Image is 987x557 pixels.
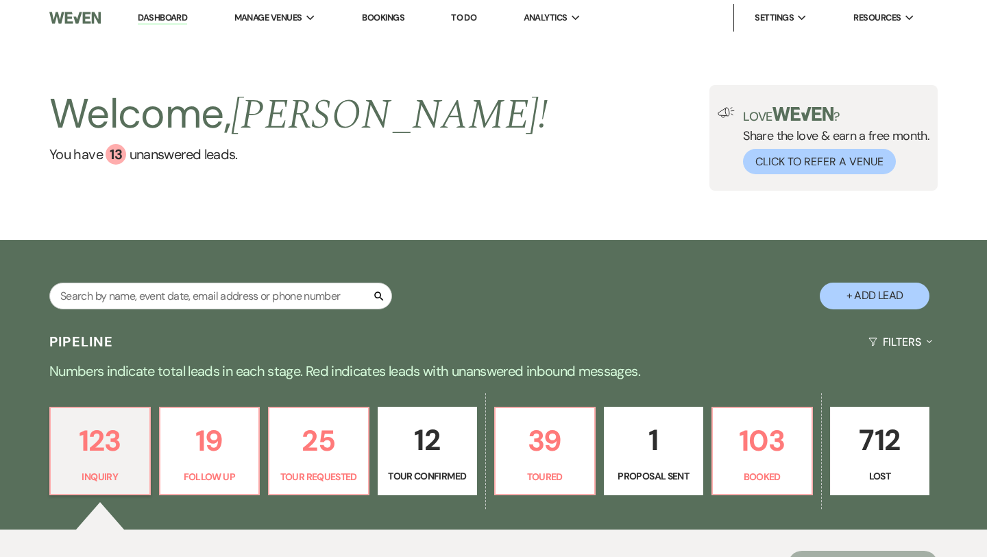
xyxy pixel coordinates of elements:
[49,85,548,144] h2: Welcome,
[504,469,586,484] p: Toured
[820,283,929,309] button: + Add Lead
[387,469,469,484] p: Tour Confirmed
[451,12,476,23] a: To Do
[49,3,101,32] img: Weven Logo
[613,417,695,463] p: 1
[853,11,901,25] span: Resources
[169,418,251,464] p: 19
[362,12,404,23] a: Bookings
[49,407,151,496] a: 123Inquiry
[721,469,803,484] p: Booked
[278,418,360,464] p: 25
[494,407,596,496] a: 39Toured
[59,418,141,464] p: 123
[743,149,896,174] button: Click to Refer a Venue
[613,469,695,484] p: Proposal Sent
[49,283,392,309] input: Search by name, event date, email address or phone number
[59,469,141,484] p: Inquiry
[524,11,568,25] span: Analytics
[268,407,369,496] a: 25Tour Requested
[830,407,930,496] a: 712Lost
[169,469,251,484] p: Follow Up
[378,407,478,496] a: 12Tour Confirmed
[49,144,548,165] a: You have 13 unanswered leads.
[387,417,469,463] p: 12
[278,469,360,484] p: Tour Requested
[839,469,921,484] p: Lost
[721,418,803,464] p: 103
[863,324,938,360] button: Filters
[718,107,735,118] img: loud-speaker-illustration.svg
[772,107,833,121] img: weven-logo-green.svg
[234,11,302,25] span: Manage Venues
[159,407,260,496] a: 19Follow Up
[138,12,187,25] a: Dashboard
[504,418,586,464] p: 39
[755,11,794,25] span: Settings
[106,144,126,165] div: 13
[743,107,929,123] p: Love ?
[231,84,548,147] span: [PERSON_NAME] !
[711,407,813,496] a: 103Booked
[839,417,921,463] p: 712
[735,107,929,174] div: Share the love & earn a free month.
[49,332,114,351] h3: Pipeline
[604,407,704,496] a: 1Proposal Sent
